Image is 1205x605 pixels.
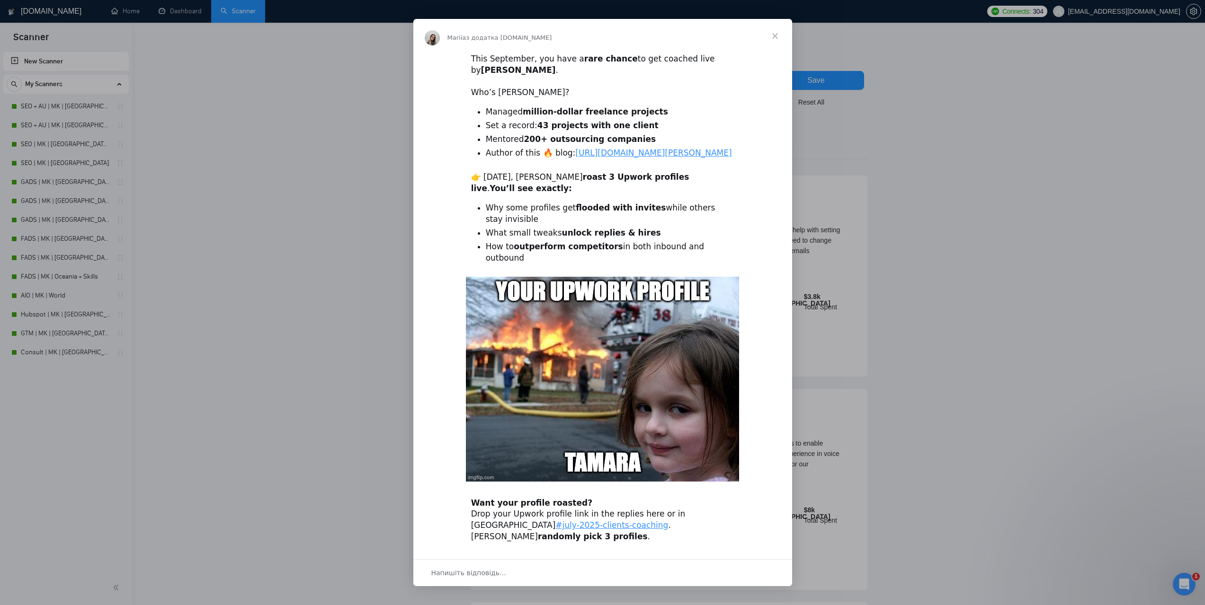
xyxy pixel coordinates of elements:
[413,559,792,586] div: Відкрити бесіду й відповісти
[471,498,592,508] b: Want your profile roasted?
[490,184,572,193] b: You’ll see exactly:
[486,202,734,225] li: Why some profiles get while others stay invisible
[538,532,648,541] b: randomly pick 3 profiles
[486,120,734,132] li: Set a record:
[524,134,656,144] b: 200+ outsourcing companies
[486,241,734,264] li: How to in both inbound and outbound
[447,34,466,41] span: Mariia
[486,148,734,159] li: Author of this 🔥 blog:
[537,121,659,130] b: 43 projects with one client
[584,54,638,63] b: rare chance
[523,107,668,116] b: million-dollar freelance projects
[471,53,734,98] div: This September, you have a to get coached live by . ​ Who’s [PERSON_NAME]?
[481,65,556,75] b: [PERSON_NAME]
[466,34,552,41] span: з додатка [DOMAIN_NAME]
[431,567,507,579] span: Напишіть відповідь…
[471,498,734,543] div: Drop your Upwork profile link in the replies here or in [GEOGRAPHIC_DATA] . [PERSON_NAME] .
[575,148,732,158] a: [URL][DOMAIN_NAME][PERSON_NAME]
[471,551,734,584] div: 📅 🔗 Register now (one-time, covers all sessions): ​
[486,228,734,239] li: What small tweaks
[555,520,668,530] a: #july-2025-clients-coaching
[425,30,440,45] img: Profile image for Mariia
[481,551,672,561] b: Every [DATE] - 5:00 PM Kyiv / 9:00 AM EST
[486,134,734,145] li: Mentored
[514,242,623,251] b: outperform competitors
[576,203,666,212] b: flooded with invites
[486,106,734,118] li: Managed
[471,172,689,193] b: roast 3 Upwork profiles live
[471,172,734,194] div: 👉 [DATE], [PERSON_NAME] .
[562,228,661,237] b: unlock replies & hires
[758,19,792,53] span: Закрити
